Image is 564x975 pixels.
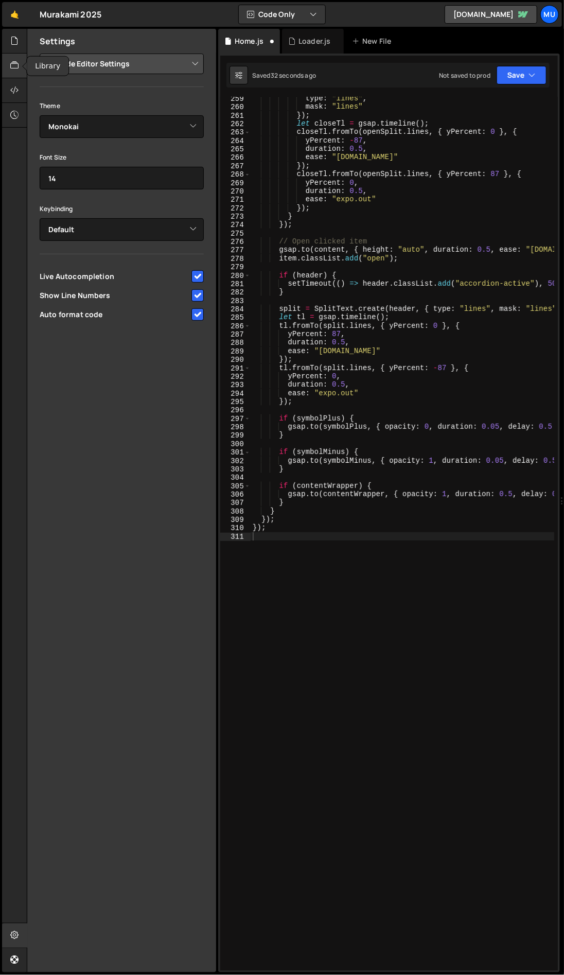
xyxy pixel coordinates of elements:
div: Library [27,57,68,76]
div: 272 [220,204,251,213]
div: 277 [220,246,251,254]
div: 289 [220,347,251,356]
div: 307 [220,499,251,507]
div: Saved [252,71,316,80]
div: Loader.js [298,36,330,46]
div: 275 [220,230,251,238]
div: 298 [220,423,251,431]
div: 302 [220,457,251,465]
div: 310 [220,524,251,532]
h2: Settings [40,36,75,47]
div: 286 [220,322,251,330]
div: 276 [220,238,251,246]
div: 283 [220,297,251,305]
div: 280 [220,272,251,280]
div: 285 [220,314,251,322]
div: 287 [220,330,251,339]
div: Not saved to prod [439,71,490,80]
div: 279 [220,263,251,271]
div: 296 [220,406,251,414]
div: 297 [220,415,251,423]
div: 261 [220,112,251,120]
div: 265 [220,145,251,153]
div: 259 [220,95,251,103]
label: Theme [40,101,60,111]
div: Home.js [235,36,263,46]
div: 274 [220,221,251,229]
div: New File [352,36,395,46]
div: 267 [220,162,251,170]
div: 282 [220,288,251,297]
span: Show Line Numbers [40,290,190,301]
div: 292 [220,373,251,381]
div: 271 [220,196,251,204]
div: 301 [220,448,251,457]
div: 273 [220,213,251,221]
div: 288 [220,339,251,347]
a: Mu [540,5,559,24]
div: 291 [220,364,251,373]
div: 268 [220,170,251,179]
span: Live Autocompletion [40,271,190,282]
div: 262 [220,120,251,128]
a: [DOMAIN_NAME] [445,5,537,24]
div: 278 [220,255,251,263]
div: 311 [220,533,251,541]
span: Auto format code [40,309,190,320]
div: 294 [220,390,251,398]
div: 300 [220,440,251,448]
div: 308 [220,508,251,516]
button: Code Only [239,5,325,24]
div: 290 [220,356,251,364]
div: 299 [220,431,251,440]
div: 260 [220,103,251,111]
div: 264 [220,137,251,145]
div: 32 seconds ago [271,71,316,80]
div: 263 [220,128,251,136]
div: Murakami 2025 [40,8,101,21]
div: 281 [220,280,251,288]
div: 284 [220,305,251,314]
div: 269 [220,179,251,187]
button: Save [497,66,547,84]
div: 270 [220,187,251,196]
div: 303 [220,465,251,474]
div: 306 [220,491,251,499]
div: 304 [220,474,251,482]
label: Font Size [40,152,66,163]
div: 266 [220,153,251,162]
label: Keybinding [40,204,73,214]
div: 305 [220,482,251,491]
div: 293 [220,381,251,389]
a: 🤙 [2,2,27,27]
div: 309 [220,516,251,524]
div: 295 [220,398,251,406]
